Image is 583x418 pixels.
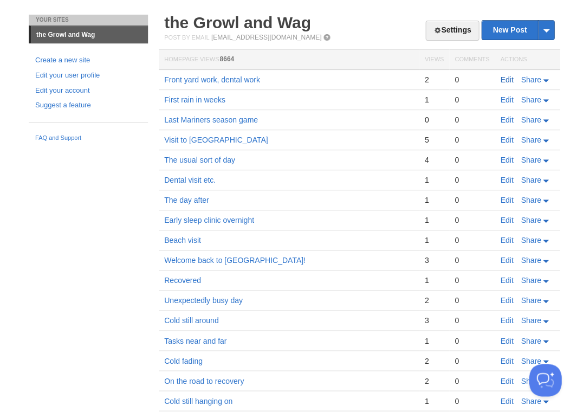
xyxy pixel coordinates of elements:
a: Edit [500,276,513,285]
a: Edit [500,75,513,84]
a: [EMAIL_ADDRESS][DOMAIN_NAME] [211,34,321,41]
a: Recovered [164,276,201,285]
span: Share [521,176,541,184]
a: Edit [500,236,513,245]
div: 1 [424,336,443,345]
a: Edit [500,156,513,164]
div: 0 [455,235,489,245]
div: 2 [424,376,443,385]
div: 1 [424,95,443,105]
div: 1 [424,275,443,285]
a: Front yard work, dental work [164,75,260,84]
div: 0 [455,195,489,205]
span: Share [521,296,541,305]
a: Edit [500,396,513,405]
a: Beach visit [164,236,201,245]
a: Tasks near and far [164,336,226,345]
a: First rain in weeks [164,95,225,104]
div: 2 [424,75,443,85]
span: Share [521,156,541,164]
li: Your Sites [29,15,148,25]
span: Share [521,136,541,144]
div: 0 [455,215,489,225]
div: 0 [455,155,489,165]
a: Edit [500,336,513,345]
a: FAQ and Support [35,133,141,143]
a: Early sleep clinic overnight [164,216,254,224]
div: 0 [455,295,489,305]
span: Share [521,376,541,385]
a: Dental visit etc. [164,176,216,184]
th: Homepage Views [159,50,419,70]
span: 8664 [219,55,234,63]
div: 1 [424,195,443,205]
div: 1 [424,175,443,185]
th: Comments [449,50,495,70]
a: the Growl and Wag [31,26,148,43]
a: Edit [500,196,513,204]
div: 1 [424,396,443,406]
div: 0 [455,75,489,85]
div: 0 [455,275,489,285]
span: Share [521,256,541,265]
div: 1 [424,215,443,225]
div: 0 [455,356,489,365]
span: Share [521,216,541,224]
div: 0 [455,135,489,145]
div: 0 [455,95,489,105]
a: Edit [500,216,513,224]
a: Edit [500,376,513,385]
div: 3 [424,255,443,265]
div: 0 [455,175,489,185]
div: 0 [455,255,489,265]
span: Share [521,316,541,325]
a: New Post [482,21,554,40]
div: 0 [455,115,489,125]
a: Create a new site [35,55,141,66]
a: On the road to recovery [164,376,244,385]
span: Share [521,336,541,345]
a: Cold fading [164,356,203,365]
iframe: Help Scout Beacon - Open [529,364,561,396]
a: Cold still around [164,316,218,325]
span: Share [521,115,541,124]
a: Welcome back to [GEOGRAPHIC_DATA]! [164,256,306,265]
a: Edit [500,95,513,104]
span: Share [521,75,541,84]
a: Edit [500,136,513,144]
span: Share [521,95,541,104]
div: 0 [455,316,489,325]
a: Edit [500,296,513,305]
div: 2 [424,295,443,305]
a: Last Mariners season game [164,115,258,124]
a: Edit [500,356,513,365]
div: 0 [424,115,443,125]
span: Share [521,276,541,285]
a: Edit your user profile [35,70,141,81]
a: Settings [425,21,479,41]
a: Suggest a feature [35,100,141,111]
span: Share [521,236,541,245]
a: Cold still hanging on [164,396,232,405]
a: Unexpectedly busy day [164,296,243,305]
th: Views [419,50,449,70]
a: the Growl and Wag [164,14,311,31]
div: 0 [455,376,489,385]
a: Visit to [GEOGRAPHIC_DATA] [164,136,268,144]
a: The usual sort of day [164,156,235,164]
a: Edit [500,176,513,184]
a: The day after [164,196,209,204]
div: 0 [455,396,489,406]
div: 3 [424,316,443,325]
th: Actions [495,50,560,70]
div: 5 [424,135,443,145]
div: 0 [455,336,489,345]
div: 1 [424,235,443,245]
span: Post by Email [164,34,209,41]
div: 4 [424,155,443,165]
div: 2 [424,356,443,365]
a: Edit [500,316,513,325]
span: Share [521,396,541,405]
a: Edit [500,115,513,124]
a: Edit [500,256,513,265]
